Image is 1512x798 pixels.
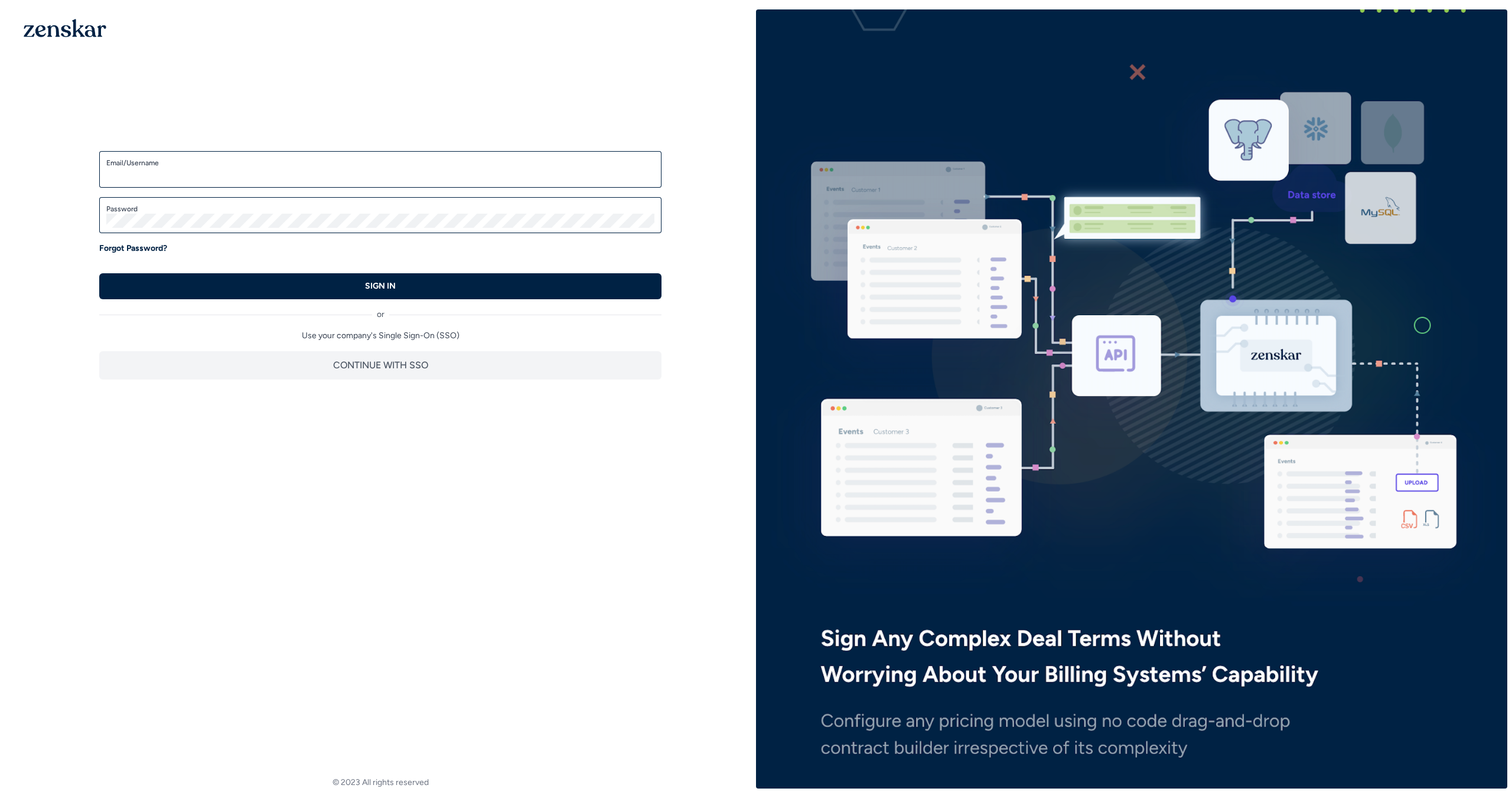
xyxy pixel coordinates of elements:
label: Password [106,204,654,214]
p: Use your company's Single Sign-On (SSO) [99,330,661,342]
label: Email/Username [106,158,654,168]
button: CONTINUE WITH SSO [99,351,661,380]
footer: © 2023 All rights reserved [5,777,756,789]
img: 1OGAJ2xQqyY4LXKgY66KYq0eOWRCkrZdAb3gUhuVAqdWPZE9SRJmCz+oDMSn4zDLXe31Ii730ItAGKgCKgCCgCikA4Av8PJUP... [24,19,106,37]
a: Forgot Password? [99,243,167,254]
div: or [99,299,661,320]
button: SIGN IN [99,273,661,299]
p: SIGN IN [365,280,396,292]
